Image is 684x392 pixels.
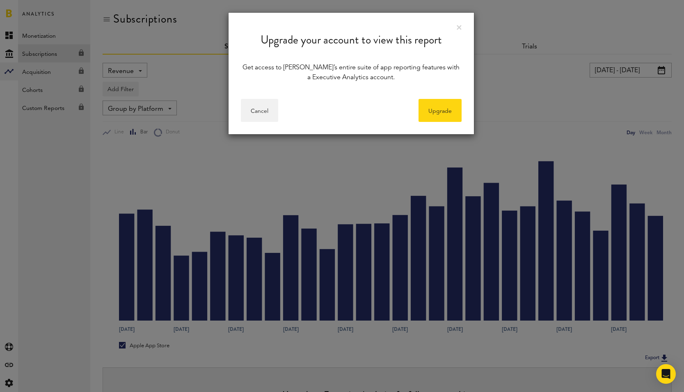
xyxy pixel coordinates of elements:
a: Upgrade [419,99,462,122]
div: Open Intercom Messenger [656,364,676,384]
button: Cancel [241,99,278,122]
div: Get access to [PERSON_NAME]’s entire suite of app reporting features with a Executive Analytics a... [241,63,462,83]
div: Upgrade your account to view this report [229,13,474,55]
span: Support [17,6,47,13]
